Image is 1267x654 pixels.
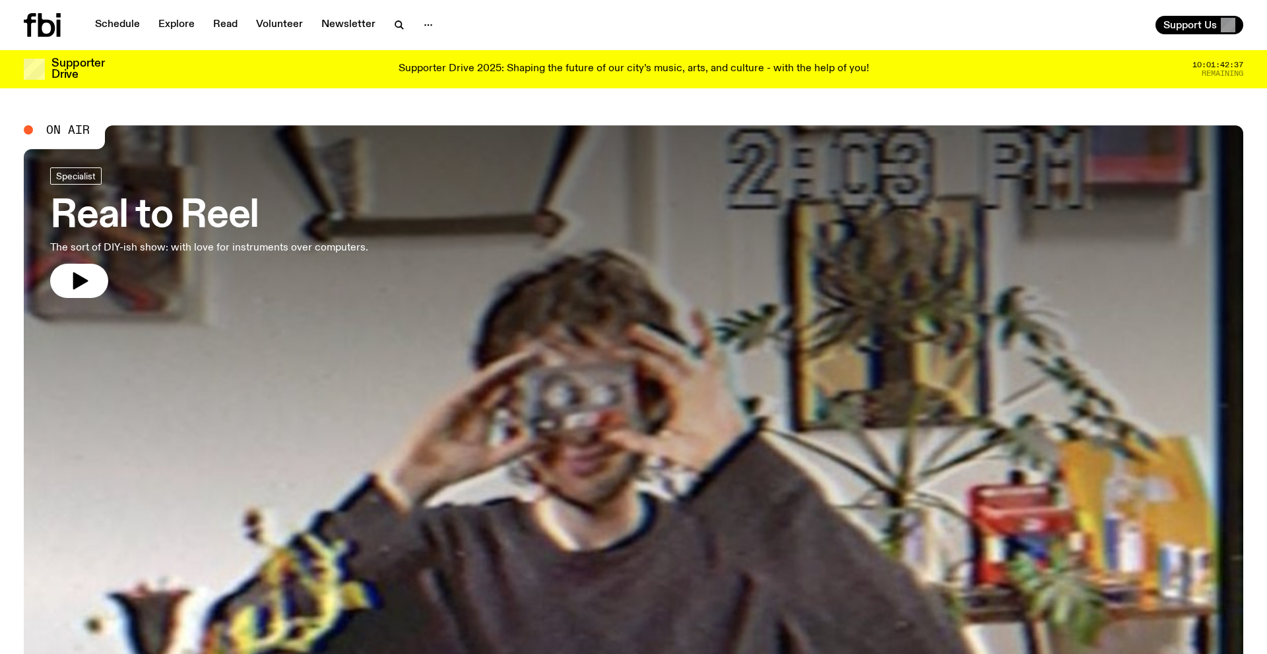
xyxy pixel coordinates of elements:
[46,124,90,136] span: On Air
[1192,61,1243,69] span: 10:01:42:37
[87,16,148,34] a: Schedule
[1155,16,1243,34] button: Support Us
[248,16,311,34] a: Volunteer
[50,240,368,256] p: The sort of DIY-ish show: with love for instruments over computers.
[50,167,102,185] a: Specialist
[50,198,368,235] h3: Real to Reel
[399,63,869,75] p: Supporter Drive 2025: Shaping the future of our city’s music, arts, and culture - with the help o...
[50,167,368,298] a: Real to ReelThe sort of DIY-ish show: with love for instruments over computers.
[51,58,104,80] h3: Supporter Drive
[313,16,383,34] a: Newsletter
[1202,70,1243,77] span: Remaining
[1163,19,1217,31] span: Support Us
[56,171,96,181] span: Specialist
[205,16,245,34] a: Read
[150,16,203,34] a: Explore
